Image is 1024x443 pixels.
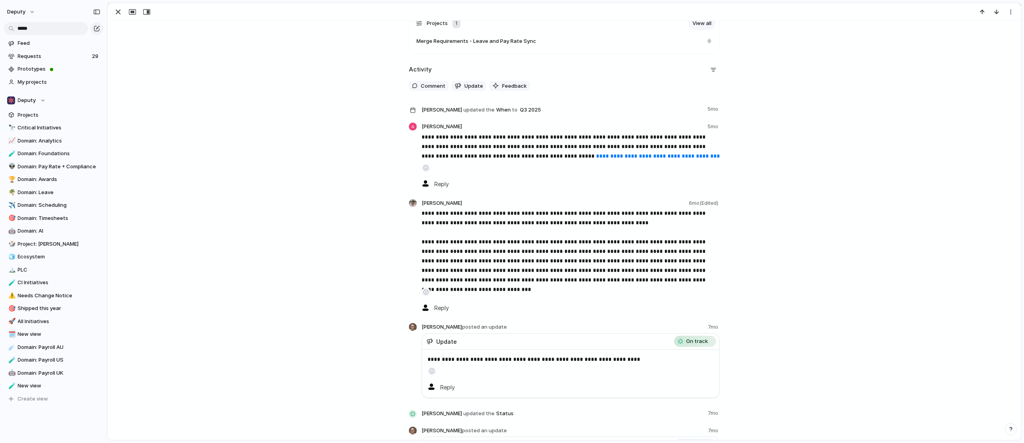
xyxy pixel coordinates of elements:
div: 🔭 [8,123,14,133]
span: Domain: Scheduling [18,201,100,209]
a: 🧪CI Initiatives [4,277,103,289]
span: 29 [92,52,100,60]
div: 🚀 [8,317,14,326]
button: 🧪 [7,382,15,390]
span: CI Initiatives [18,279,100,287]
div: ☄️ [8,343,14,352]
span: [PERSON_NAME] [422,106,462,114]
a: ☄️Domain: Payroll AU [4,341,103,353]
span: Domain: Payroll UK [18,369,100,377]
button: 🗓️ [7,330,15,338]
a: 🔭Critical Initiatives [4,122,103,134]
a: 🏆Domain: Awards [4,173,103,185]
a: 🧪Domain: Payroll US [4,354,103,366]
span: Domain: Timesheets [18,214,100,222]
span: All Initiatives [18,318,100,326]
button: 🧪 [7,150,15,158]
span: Update [464,82,483,90]
span: Domain: Leave [18,189,100,196]
button: 🏔️ [7,266,15,274]
button: 🧪 [7,356,15,364]
a: 🤖Domain: AI [4,225,103,237]
button: Update [452,81,486,91]
button: 🎯 [7,304,15,312]
div: 📈Domain: Analytics [4,135,103,147]
div: 🧪Domain: Foundations [4,148,103,160]
button: ✈️ [7,201,15,209]
span: Critical Initiatives [18,124,100,132]
span: Domain: Payroll US [18,356,100,364]
a: ✈️Domain: Scheduling [4,199,103,211]
div: 🧪 [8,278,14,287]
span: 7mo [708,427,720,435]
a: My projects [4,76,103,88]
button: 🤖 [7,227,15,235]
span: Domain: Analytics [18,137,100,145]
a: 🚀All Initiatives [4,316,103,327]
span: My projects [18,78,100,86]
button: ☄️ [7,343,15,351]
span: Comment [421,82,445,90]
span: Status [422,408,703,419]
button: 👽 [7,163,15,171]
a: 👽Domain: Pay Rate + Compliance [4,161,103,173]
span: 6mo (Edited) [689,199,720,207]
a: 🧊Ecosystem [4,251,103,263]
button: Feedback [489,81,530,91]
div: 👽 [8,162,14,171]
span: Deputy [18,96,36,104]
span: Feed [18,39,100,47]
span: Domain: Payroll AU [18,343,100,351]
div: 🗓️ [8,330,14,339]
span: [PERSON_NAME] [422,427,507,435]
span: Create view [18,395,48,403]
span: Projects [427,19,448,27]
button: 📈 [7,137,15,145]
span: 7mo [708,408,720,417]
div: 🧊 [8,252,14,262]
a: 🗓️New view [4,328,103,340]
span: Projects [18,111,100,119]
span: Reply [434,179,449,188]
div: 🤖 [8,227,14,236]
span: New view [18,382,100,390]
span: posted an update [462,324,507,330]
button: 🧊 [7,253,15,261]
span: Merge Requirements - Leave and Pay Rate Sync [416,37,536,45]
span: updated the [464,106,495,114]
span: Needs Change Notice [18,292,100,300]
span: Prototypes [18,65,100,73]
button: deputy [4,6,39,18]
div: 🧪 [8,149,14,158]
a: 🎲Project: [PERSON_NAME] [4,238,103,250]
a: 🌴Domain: Leave [4,187,103,198]
div: ⚠️ [8,291,14,300]
span: Reply [434,303,449,312]
a: 🎯Domain: Timesheets [4,212,103,224]
a: ⚠️Needs Change Notice [4,290,103,302]
span: deputy [7,8,25,16]
button: 🤖 [7,369,15,377]
span: Domain: Pay Rate + Compliance [18,163,100,171]
div: 📈 [8,136,14,145]
a: 🏔️PLC [4,264,103,276]
a: 🧪New view [4,380,103,392]
div: 1 [453,19,460,28]
span: updated the [464,410,495,418]
a: Projects [4,109,103,121]
span: [PERSON_NAME] [422,123,462,131]
span: When [422,104,703,116]
span: Shipped this year [18,304,100,312]
button: 🔭 [7,124,15,132]
span: [PERSON_NAME] [422,323,507,331]
button: Create view [4,393,103,405]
